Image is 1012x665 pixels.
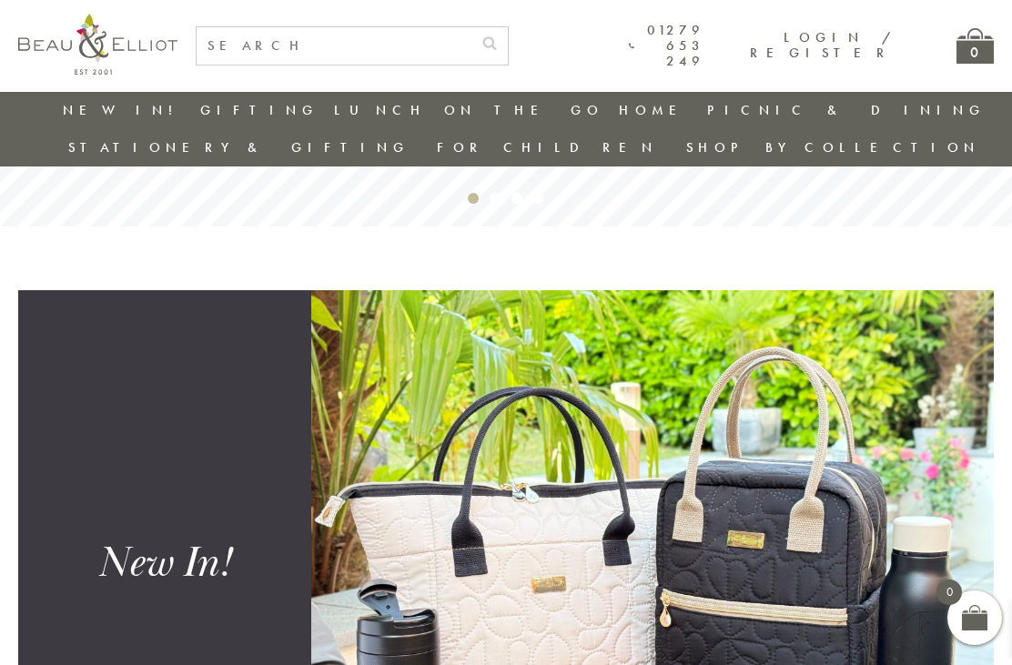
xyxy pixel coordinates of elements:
div: New In! [39,536,291,591]
a: Picnic & Dining [707,101,986,119]
a: Shop by collection [686,138,980,156]
a: Login / Register [750,28,893,62]
a: Home [619,101,692,119]
input: SEARCH [197,27,471,65]
a: 0 [956,28,994,64]
span: 0 [936,579,962,605]
a: Lunch On The Go [334,101,603,119]
a: 01279 653 249 [629,23,704,70]
a: New in! [63,101,185,119]
a: Gifting [200,101,319,119]
img: logo [18,14,177,75]
a: Stationery & Gifting [68,138,410,156]
a: For Children [437,138,658,156]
